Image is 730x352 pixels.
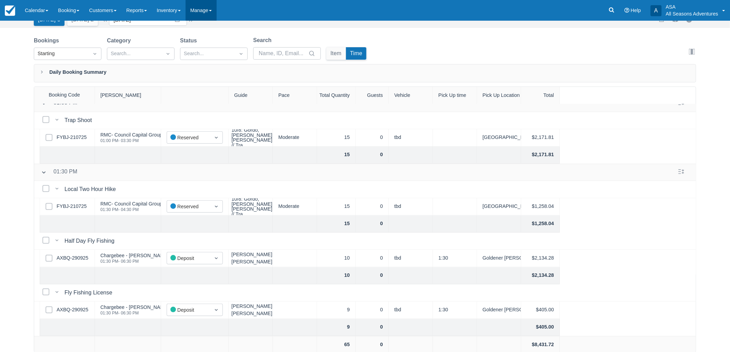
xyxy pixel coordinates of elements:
[213,203,220,210] span: Dropdown icon
[65,185,119,193] div: Local Two Hour Hike
[259,47,307,60] input: Name, ID, Email...
[317,302,356,319] div: 9
[107,37,134,45] label: Category
[65,116,95,124] div: Trap Shoot
[326,47,346,60] button: Item
[477,250,521,267] div: Goldener [PERSON_NAME]
[100,259,169,263] div: 01:30 PM - 06:30 PM
[57,306,88,314] a: AXBQ-290925
[317,319,356,336] div: 9
[356,250,389,267] div: 0
[317,198,356,215] div: 15
[389,250,433,267] div: tbd
[356,198,389,215] div: 0
[238,50,245,57] span: Dropdown icon
[356,147,389,164] div: 0
[229,302,273,319] div: [PERSON_NAME], [PERSON_NAME], [PERSON_NAME], [PERSON_NAME]
[213,255,220,262] span: Dropdown icon
[389,198,433,215] div: tbd
[356,267,389,284] div: 0
[91,50,98,57] span: Dropdown icon
[231,128,274,148] div: 10/8: Gordo, [PERSON_NAME], [PERSON_NAME] // Tra
[317,147,356,164] div: 15
[100,208,162,212] div: 01:30 PM - 04:30 PM
[57,203,87,210] a: FYBJ-210725
[57,134,87,141] a: FYBJ-210725
[229,87,273,104] div: Guide
[389,87,433,104] div: Vehicle
[253,36,274,44] label: Search
[57,254,88,262] a: AXBQ-290925
[477,87,521,104] div: Pick Up Location
[100,305,169,310] div: Chargebee - [PERSON_NAME]
[100,201,162,206] div: RMC- Council Capital Group
[651,5,662,16] div: A
[213,306,220,313] span: Dropdown icon
[521,319,560,336] div: $405.00
[165,50,171,57] span: Dropdown icon
[65,237,117,245] div: Half Day Fly Fishing
[521,87,560,104] div: Total
[213,134,220,141] span: Dropdown icon
[38,166,80,179] button: 01:30 PM
[317,129,356,147] div: 15
[389,129,433,147] div: tbd
[521,250,560,267] div: $2,134.28
[521,198,560,215] div: $1,258.04
[317,267,356,284] div: 10
[356,319,389,336] div: 0
[95,87,161,104] div: [PERSON_NAME]
[356,302,389,319] div: 0
[65,289,115,297] div: Fly Fishing License
[521,129,560,147] div: $2,171.81
[273,198,317,215] div: Moderate
[317,215,356,233] div: 15
[477,129,521,147] div: [GEOGRAPHIC_DATA], upper
[34,37,62,45] label: Bookings
[170,203,207,211] div: Reserved
[521,267,560,284] div: $2,134.28
[5,6,15,16] img: checkfront-main-nav-mini-logo.png
[273,87,317,104] div: Pace
[100,139,162,143] div: 01:00 PM - 03:30 PM
[170,134,207,142] div: Reserved
[34,64,696,82] div: Daily Booking Summary
[666,3,718,10] p: ASA
[356,215,389,233] div: 0
[317,87,356,104] div: Total Quantity
[346,47,367,60] button: Time
[389,302,433,319] div: tbd
[433,302,477,319] div: 1:30
[317,250,356,267] div: 10
[631,8,641,13] span: Help
[521,302,560,319] div: $405.00
[170,306,207,314] div: Deposit
[356,87,389,104] div: Guests
[521,147,560,164] div: $2,171.81
[521,215,560,233] div: $1,258.04
[38,50,85,58] div: Starting
[231,197,274,217] div: 10/8: Gordo, [PERSON_NAME], [PERSON_NAME] // Tra
[477,302,521,319] div: Goldener [PERSON_NAME]
[477,198,521,215] div: [GEOGRAPHIC_DATA], upper
[100,132,162,137] div: RMC- Council Capital Group
[180,37,200,45] label: Status
[229,250,273,267] div: [PERSON_NAME], [PERSON_NAME], [PERSON_NAME], [PERSON_NAME]
[433,87,477,104] div: Pick Up time
[34,87,95,104] div: Booking Code
[433,250,477,267] div: 1:30
[273,129,317,147] div: Moderate
[100,253,169,258] div: Chargebee - [PERSON_NAME]
[170,254,207,262] div: Deposit
[666,10,718,17] p: All Seasons Adventures
[356,129,389,147] div: 0
[100,311,169,315] div: 01:30 PM - 06:30 PM
[624,8,629,13] i: Help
